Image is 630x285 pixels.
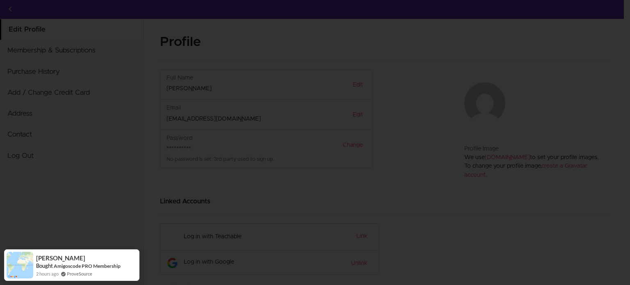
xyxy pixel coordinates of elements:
img: provesource social proof notification image [7,252,33,278]
span: [PERSON_NAME] [36,255,85,262]
span: 2 hours ago [36,270,59,277]
a: Amigoscode PRO Membership [54,262,121,269]
span: Bought [36,262,53,269]
a: ProveSource [67,270,92,277]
